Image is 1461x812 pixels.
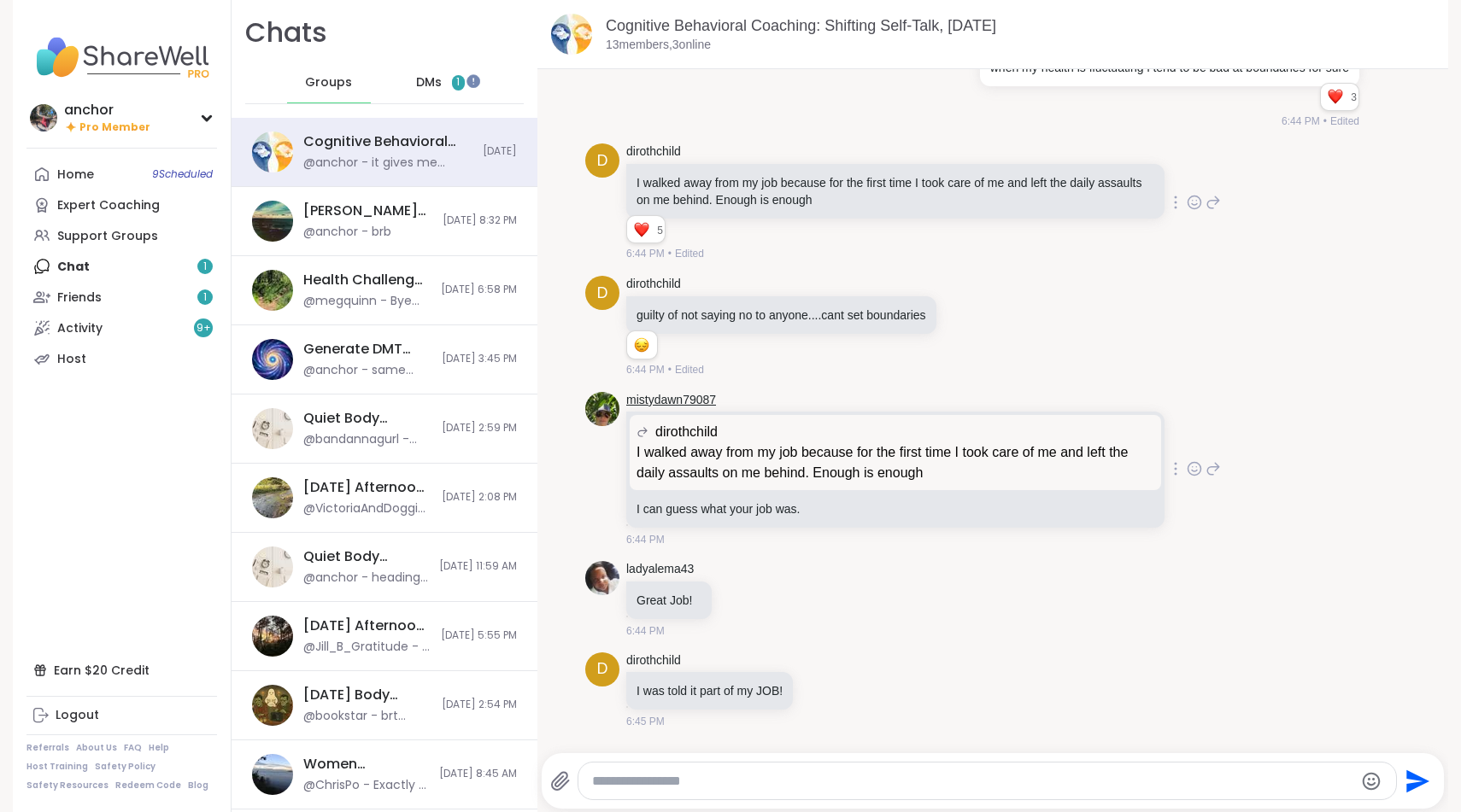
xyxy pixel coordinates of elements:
a: Cognitive Behavioral Coaching: Shifting Self-Talk, [DATE] [606,17,996,34]
a: Host Training [26,761,88,773]
p: guilty of not saying no to anyone....cant set boundaries [637,307,926,324]
a: Activity9+ [26,313,217,343]
button: Send [1397,762,1435,800]
a: Support Groups [26,220,217,251]
div: Earn $20 Credit [26,655,217,686]
textarea: Type your message [592,773,1352,790]
div: Friends [57,289,102,307]
span: [DATE] [483,144,517,159]
div: @megquinn - Bye bye! [303,293,431,310]
img: anchor [30,104,57,131]
a: Host [26,343,217,374]
span: • [1323,114,1327,129]
span: d [597,657,608,681]
img: ShareWell Nav Logo [26,27,217,87]
div: Host [57,351,86,368]
a: Referrals [26,742,69,754]
span: [DATE] 3:45 PM [442,352,517,366]
div: Reaction list [1321,84,1351,111]
p: I can guess what your job was. [637,500,1154,517]
span: Edited [675,246,704,261]
div: @anchor - it gives me anxiety when someone asks something of me that isn't appropriate for the re... [303,155,472,172]
div: Logout [56,707,99,724]
img: Cognitive Behavioral Coaching: Shifting Self-Talk, Oct 14 [551,14,592,55]
button: Reactions: love [632,223,650,237]
button: Reactions: sad [632,338,650,352]
div: [PERSON_NAME] Wizard’s Nightly Hangout Den 🐺🪄, [DATE] [303,202,432,220]
button: Reactions: love [1326,91,1344,104]
span: [DATE] 2:59 PM [442,421,517,435]
img: https://sharewell-space-live.sfo3.digitaloceanspaces.com/user-generated/455d6359-29da-442b-903c-6... [585,392,619,426]
a: Friends1 [26,282,217,313]
img: Women Recovering from Self-Abandonment, Oct 11 [252,754,293,795]
img: Sunday Afternoon Quiet Body Doubling Pt 2 , Oct 12 [252,616,293,657]
span: d [597,282,608,305]
span: [DATE] 6:58 PM [441,283,517,297]
span: 1 [456,75,460,90]
span: DMs [416,74,442,91]
a: FAQ [124,742,142,754]
a: Help [149,742,169,754]
span: [DATE] 2:54 PM [442,698,517,712]
span: 6:44 PM [1282,114,1320,129]
p: I walked away from my job because for the first time I took care of me and left the daily assault... [637,174,1154,208]
p: I was told it part of my JOB! [637,682,783,699]
iframe: Spotlight [466,74,480,88]
p: Great Job! [637,592,701,609]
div: [DATE] Afternoon Quiet Body Doubling , [DATE] [303,478,431,497]
a: dirothchild [626,276,681,293]
div: Home [57,166,94,184]
div: Expert Coaching [57,197,160,214]
div: anchor [64,101,150,120]
span: [DATE] 8:32 PM [443,213,517,228]
span: 9 + [197,321,211,336]
img: Sunday Body Double, Oct 12 [252,685,293,726]
span: Groups [305,74,352,91]
div: Cognitive Behavioral Coaching: Shifting Self-Talk, [DATE] [303,132,472,151]
div: Reaction list [627,331,657,359]
img: https://sharewell-space-live.sfo3.digitaloceanspaces.com/user-generated/7124bb88-79fa-4a02-a5d3-a... [585,561,619,595]
div: @bandannagurl - have a good day everyone [303,431,431,448]
div: @bookstar - brt doorbell [303,708,431,725]
span: 6:45 PM [626,714,665,729]
div: Health Challenges and/or [MEDICAL_DATA], [DATE] [303,271,431,289]
div: Quiet Body Doubling For Productivity - [DATE] [303,409,431,428]
div: Support Groups [57,228,158,245]
a: Safety Resources [26,780,109,792]
a: dirothchild [626,143,681,161]
a: mistydawn79087 [626,392,716,409]
a: dirothchild [626,652,681,669]
span: 6:44 PM [626,246,665,261]
span: Pro Member [79,120,150,135]
img: Wolff Wizard’s Nightly Hangout Den 🐺🪄, Oct 13 [252,201,293,242]
div: @VictoriaAndDoggie - I saved recipe for when I get to [GEOGRAPHIC_DATA]. [303,500,431,517]
span: 1 [203,290,207,305]
img: Health Challenges and/or Chronic Pain, Oct 13 [252,270,293,311]
img: Quiet Body Doubling For Productivity - Monday, Oct 13 [252,408,293,449]
img: Sunday Afternoon Quiet Body Doubling , Oct 12 [252,477,293,518]
span: 6:44 PM [626,532,665,547]
a: Expert Coaching [26,190,217,220]
a: Blog [188,780,208,792]
h1: Chats [245,14,327,52]
img: Quiet Body Doubling For Productivity - Monday, Oct 13 [252,546,293,587]
div: Generate DMT Naturally through breathwork, [DATE] [303,340,431,359]
p: 13 members, 3 online [606,37,711,54]
a: Home9Scheduled [26,159,217,190]
button: Emoji picker [1361,771,1382,792]
span: • [668,246,672,261]
div: Quiet Body Doubling For Productivity - [DATE] [303,547,429,566]
span: 6:44 PM [626,362,665,377]
span: [DATE] 2:08 PM [442,490,517,505]
a: About Us [76,742,117,754]
span: d [597,149,608,172]
span: Edited [1330,114,1359,129]
div: @anchor - same with meditation [303,362,431,379]
div: @ChrisPo - Exactly - it’s not our fault for trusting the people we should be able to trust the mo... [303,777,429,794]
div: @anchor - heading out to workout. thank you for hosting @QueenOfTheNight [303,570,429,587]
div: @anchor - brb [303,224,391,241]
span: 6:44 PM [626,623,665,639]
a: Logout [26,700,217,731]
span: [DATE] 11:59 AM [439,559,517,574]
span: 9 Scheduled [152,167,213,181]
